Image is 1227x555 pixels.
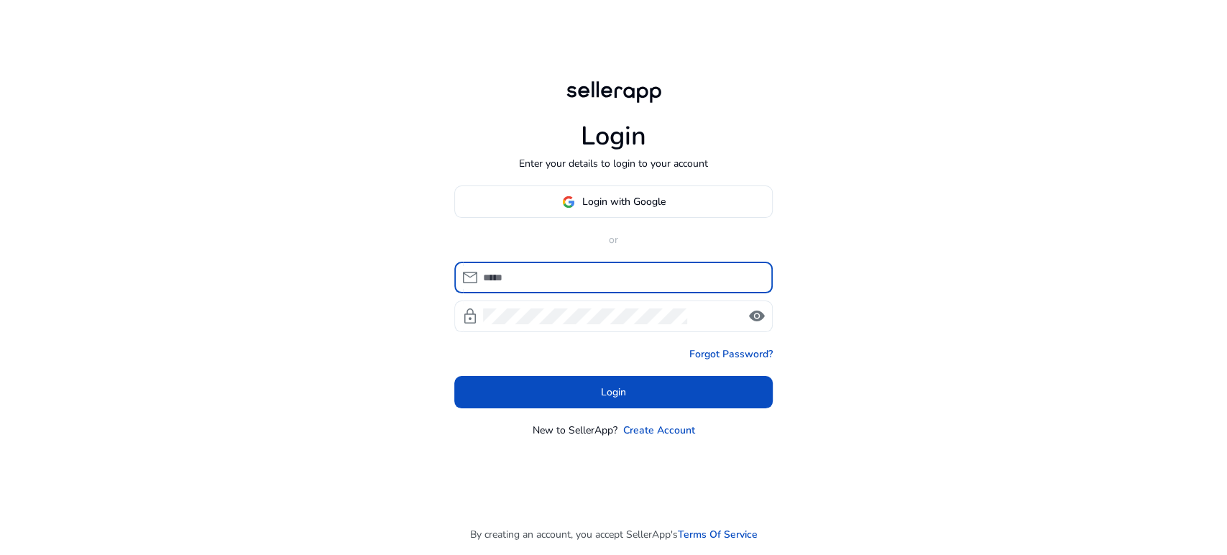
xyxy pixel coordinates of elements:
span: Login with Google [582,194,666,209]
span: mail [461,269,479,286]
img: google-logo.svg [562,196,575,208]
a: Terms Of Service [678,527,758,542]
span: Login [601,385,626,400]
span: lock [461,308,479,325]
span: visibility [748,308,766,325]
button: Login with Google [454,185,773,218]
a: Create Account [623,423,695,438]
button: Login [454,376,773,408]
a: Forgot Password? [689,347,773,362]
p: New to SellerApp? [533,423,617,438]
p: or [454,232,773,247]
h1: Login [581,121,646,152]
p: Enter your details to login to your account [519,156,708,171]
